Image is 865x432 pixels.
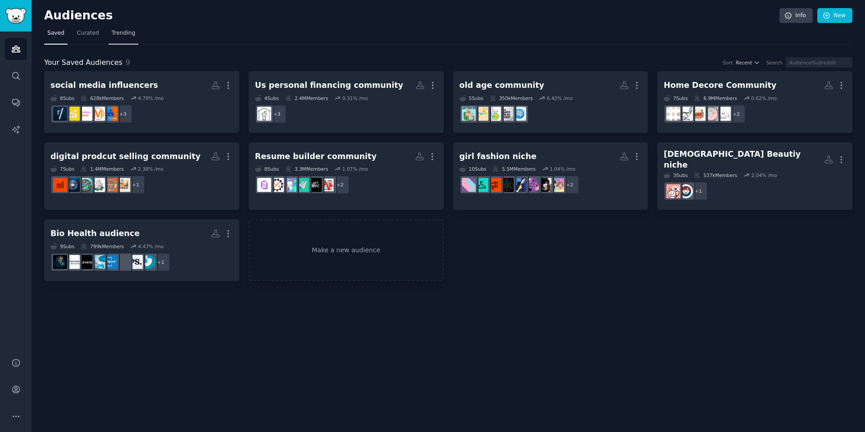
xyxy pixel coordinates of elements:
[104,255,118,269] img: TestosteroneHGH
[112,29,135,37] span: Trending
[78,107,92,121] img: SocialMediaMaster
[249,142,444,210] a: Resume builder community8Subs3.3MMembers1.07% /mo+2resumesupportFinancialCareersresumesResumeEngi...
[50,151,200,162] div: digital prodcut selling community
[249,71,444,133] a: Us personal financing community4Subs2.4MMembers0.31% /mo+3RealEstate
[460,80,545,91] div: old age community
[460,166,487,172] div: 10 Sub s
[295,178,309,192] img: resumes
[525,178,539,192] img: alternativefashion
[44,142,239,210] a: digital prodcut selling community7Subs1.4MMembers2.38% /mo+1salestechniquesEntrepreneurRideAlongt...
[91,255,105,269] img: Biohackers
[129,255,143,269] img: Peptidesource
[257,107,271,121] img: RealEstate
[308,178,322,192] img: FinancialCareers
[109,26,138,45] a: Trending
[694,172,737,178] div: 537k Members
[547,95,573,101] div: 6.42 % /mo
[104,107,118,121] img: DigitalMarketingHack
[453,142,648,210] a: girl fashion niche10Subs5.5MMembers1.04% /mo+2OUTFITSGothFashionalternativefashionfashionGothStyl...
[81,243,124,250] div: 799k Members
[462,107,476,121] img: 50something
[50,95,74,101] div: 8 Sub s
[78,255,92,269] img: Elevate_Biohacking
[255,80,403,91] div: Us personal financing community
[487,178,501,192] img: AltFashion
[751,95,777,101] div: 0.62 % /mo
[5,8,26,24] img: GummySearch logo
[462,178,476,192] img: crossdressing
[550,178,564,192] img: OUTFITS
[689,182,708,200] div: + 1
[492,166,535,172] div: 5.5M Members
[257,178,271,192] img: ResumeExperts
[81,166,123,172] div: 1.4M Members
[44,26,68,45] a: Saved
[766,59,783,66] div: Search
[664,149,824,171] div: [DEMOGRAPHIC_DATA] Beautiy niche
[44,9,779,23] h2: Audiences
[664,80,776,91] div: Home Decore Community
[704,107,718,121] img: DesignMyRoom
[138,95,164,101] div: 4.79 % /mo
[460,151,537,162] div: girl fashion niche
[657,71,852,133] a: Home Decore Community7Subs6.9MMembers0.62% /mo+2InteriorDesignDesignMyRoominteriordecoratingmalel...
[270,178,284,192] img: EngineeringResumes
[512,107,526,121] img: schizophrenia
[736,59,760,66] button: Recent
[694,95,737,101] div: 6.9M Members
[727,105,746,123] div: + 2
[560,175,579,194] div: + 2
[550,166,575,172] div: 1.04 % /mo
[255,95,279,101] div: 4 Sub s
[47,29,64,37] span: Saved
[751,172,777,178] div: 2.04 % /mo
[664,95,687,101] div: 7 Sub s
[151,253,170,272] div: + 1
[50,243,74,250] div: 9 Sub s
[126,58,130,67] span: 9
[44,57,123,68] span: Your Saved Audiences
[91,178,105,192] img: thesidehustle
[285,166,328,172] div: 3.3M Members
[723,59,733,66] div: Sort
[692,107,706,121] img: interiordecorating
[74,26,102,45] a: Curated
[657,142,852,210] a: [DEMOGRAPHIC_DATA] Beautiy niche3Subs537kMembers2.04% /mo+1koreatravelKoreaSeoulBeauty
[717,107,731,121] img: InteriorDesign
[285,95,328,101] div: 2.4M Members
[53,178,67,192] img: digitalproductselling
[736,59,752,66] span: Recent
[342,95,368,101] div: 0.31 % /mo
[53,107,67,121] img: SocialMediaManagers
[78,178,92,192] img: Affiliatemarketing
[255,151,377,162] div: Resume builder community
[487,107,501,121] img: Over50Club
[474,107,488,121] img: over60selfies
[138,166,164,172] div: 2.38 % /mo
[66,178,80,192] img: digital_marketing
[91,107,105,121] img: DigitalMarketing
[255,166,279,172] div: 8 Sub s
[537,178,551,192] img: GothFashion
[81,95,124,101] div: 628k Members
[44,71,239,133] a: social media influencers8Subs628kMembers4.79% /mo+3DigitalMarketingHackDigitalMarketingSocialMedi...
[779,8,813,23] a: Info
[500,178,514,192] img: GothStyle
[679,184,693,198] img: koreatravel
[320,178,334,192] img: resumesupport
[66,107,80,121] img: SocialMediaPromotion
[817,8,852,23] a: New
[141,255,155,269] img: bpc_157
[512,178,526,192] img: fashion
[453,71,648,133] a: old age community5Subs350kMembers6.42% /moschizophrenia40somethingOver50Clubover60selfies50something
[500,107,514,121] img: 40something
[50,80,158,91] div: social media influencers
[50,228,140,239] div: Bio Health audience
[116,178,130,192] img: salestechniques
[679,107,693,121] img: malelivingspace
[249,219,444,281] a: Make a new audience
[268,105,287,123] div: + 3
[53,255,67,269] img: PeptideGuide
[116,255,130,269] img: Retatrutide
[282,178,296,192] img: Resume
